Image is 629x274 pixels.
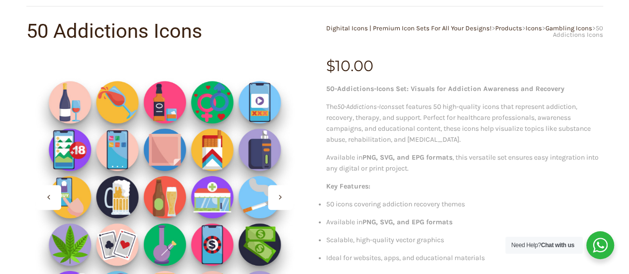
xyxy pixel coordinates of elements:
span: Need Help? [511,242,574,249]
strong: Chat with us [541,242,574,249]
p: Ideal for websites, apps, and educational materials [326,253,603,264]
strong: 50-Addictions-Icons Set: Visuals for Addiction Awareness and Recovery [326,85,564,93]
a: Gambling Icons [545,24,592,32]
p: Available in [326,217,603,228]
strong: PNG, SVG, and EPG formats [362,218,452,226]
span: 50 Addictions Icons [553,24,603,38]
span: $ [326,57,335,75]
a: Dighital Icons | Premium Icon Sets For All Your Designs! [326,24,492,32]
strong: PNG, SVG, and EPG formats [362,153,452,162]
h1: 50 Addictions Icons [26,21,315,41]
p: 50 icons covering addiction recovery themes [326,199,603,210]
p: Scalable, high-quality vector graphics [326,235,603,246]
div: > > > > [315,25,603,38]
strong: Key Features: [326,182,370,190]
a: Icons [526,24,542,32]
p: Available in , this versatile set ensures easy integration into any digital or print project. [326,152,603,174]
em: 50-Addictions-Icons [337,102,395,111]
bdi: 10.00 [326,57,373,75]
a: Products [495,24,522,32]
p: The set features 50 high-quality icons that represent addiction, recovery, therapy, and support. ... [326,101,603,145]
